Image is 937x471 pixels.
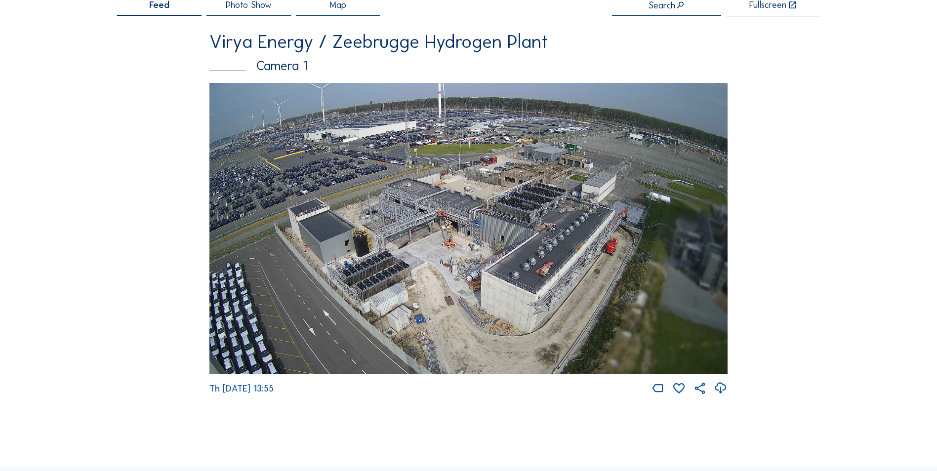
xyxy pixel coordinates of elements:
[149,0,169,10] span: Feed
[749,0,786,10] div: Fullscreen
[329,0,346,10] span: Map
[226,0,272,10] span: Photo Show
[209,59,728,72] div: Camera 1
[209,383,274,394] span: Th [DATE] 13:55
[209,33,728,51] div: Virya Energy / Zeebrugge Hydrogen Plant
[209,83,728,374] img: Image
